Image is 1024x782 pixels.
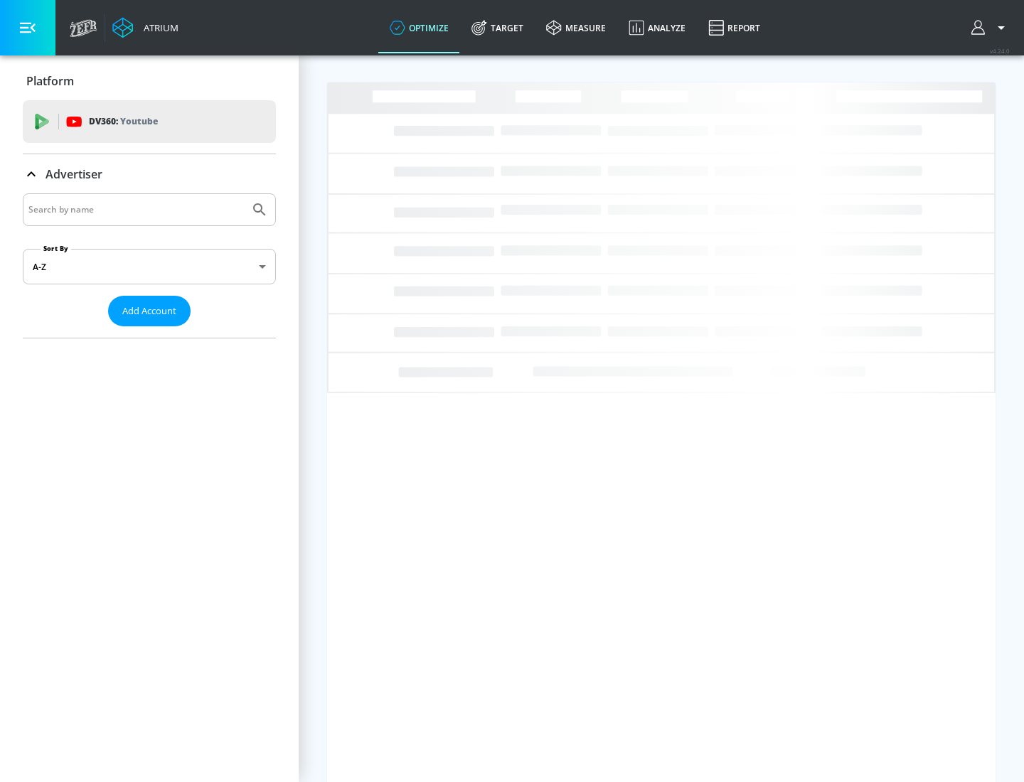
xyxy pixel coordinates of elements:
p: Youtube [120,114,158,129]
label: Sort By [41,244,71,253]
div: Platform [23,61,276,101]
span: Add Account [122,303,176,319]
a: Report [697,2,772,53]
a: measure [535,2,617,53]
a: Analyze [617,2,697,53]
p: DV360: [89,114,158,129]
nav: list of Advertiser [23,326,276,338]
div: A-Z [23,249,276,284]
a: optimize [378,2,460,53]
p: Platform [26,73,74,89]
span: v 4.24.0 [990,47,1010,55]
div: DV360: Youtube [23,100,276,143]
a: Atrium [112,17,178,38]
p: Advertiser [46,166,102,182]
button: Add Account [108,296,191,326]
a: Target [460,2,535,53]
div: Advertiser [23,154,276,194]
div: Advertiser [23,193,276,338]
div: Atrium [138,21,178,34]
input: Search by name [28,200,244,219]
